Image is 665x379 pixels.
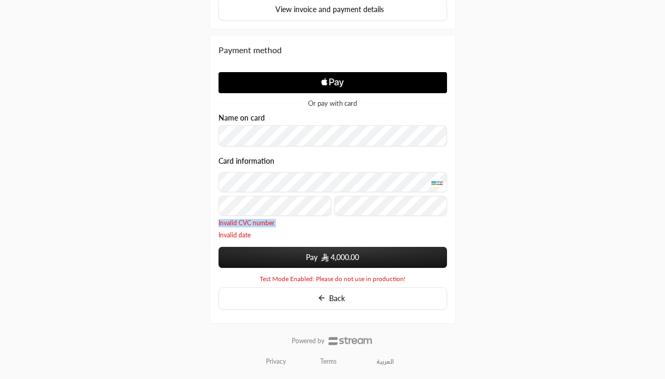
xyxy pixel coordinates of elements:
a: Terms [320,357,336,366]
p: Powered by [292,337,324,345]
span: Back [329,294,345,303]
div: Name on card [219,114,447,147]
div: Card information [219,157,447,240]
button: Pay SAR4,000.00 [219,247,447,268]
label: Name on card [219,114,265,122]
span: Or pay with card [308,100,357,107]
span: 4,000.00 [331,252,359,263]
img: SAR [321,253,329,262]
a: Privacy [266,357,286,366]
legend: Card information [219,157,274,165]
span: Invalid CVC number [219,219,447,227]
div: Payment method [219,44,447,56]
span: Invalid date [219,231,447,240]
input: Credit Card [219,172,447,192]
img: MADA [431,178,443,187]
span: Test Mode Enabled: Please do not use in production! [260,275,405,283]
button: Back [219,287,447,310]
input: Expiry date [219,196,331,216]
input: CVC [334,196,447,216]
a: العربية [371,353,400,370]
